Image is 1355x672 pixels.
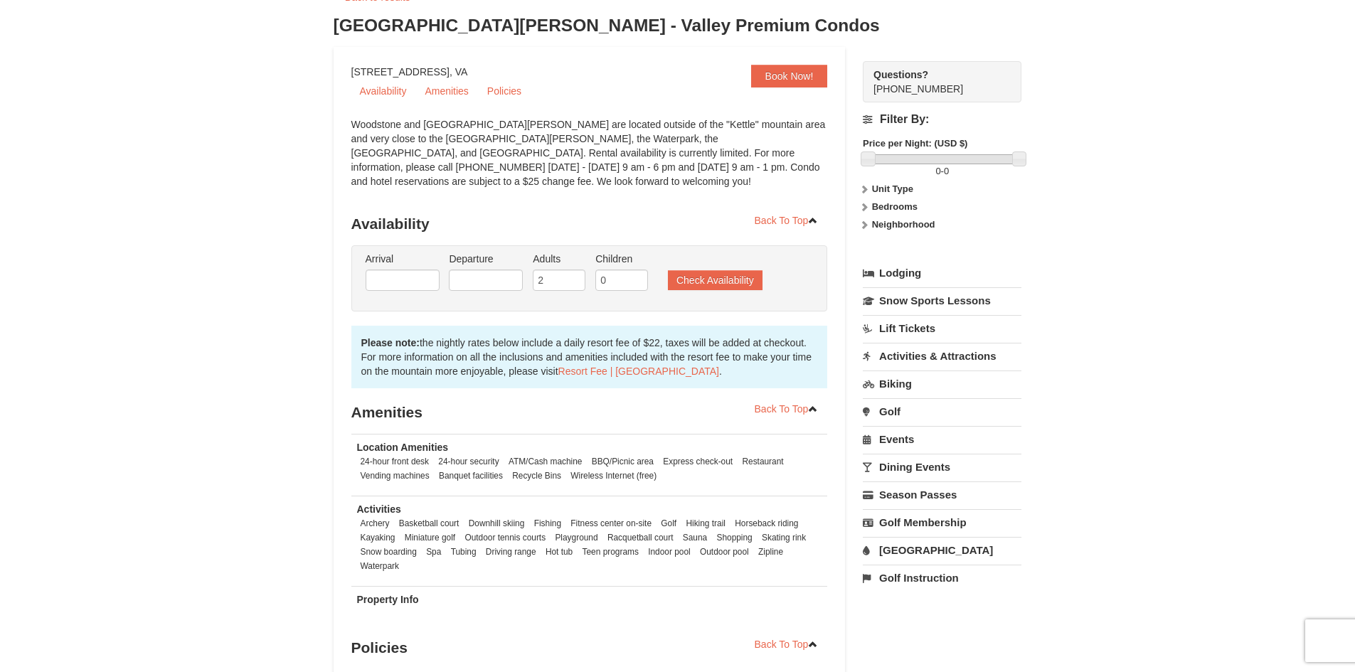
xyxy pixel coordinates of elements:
[357,559,403,573] li: Waterpark
[579,545,642,559] li: Teen programs
[435,469,506,483] li: Banquet facilities
[863,454,1021,480] a: Dining Events
[416,80,477,102] a: Amenities
[351,210,828,238] h3: Availability
[751,65,828,87] a: Book Now!
[509,469,565,483] li: Recycle Bins
[944,166,949,176] span: 0
[863,260,1021,286] a: Lodging
[873,69,928,80] strong: Questions?
[361,337,420,348] strong: Please note:
[863,164,1021,178] label: -
[505,454,586,469] li: ATM/Cash machine
[357,545,420,559] li: Snow boarding
[482,545,540,559] li: Driving range
[351,326,828,388] div: the nightly rates below include a daily resort fee of $22, taxes will be added at checkout. For m...
[357,442,449,453] strong: Location Amenities
[435,454,502,469] li: 24-hour security
[863,509,1021,535] a: Golf Membership
[351,398,828,427] h3: Amenities
[863,565,1021,591] a: Golf Instruction
[682,516,729,530] li: Hiking trail
[659,454,736,469] li: Express check-out
[657,516,680,530] li: Golf
[863,138,967,149] strong: Price per Night: (USD $)
[357,530,399,545] li: Kayaking
[713,530,755,545] li: Shopping
[465,516,528,530] li: Downhill skiing
[872,183,913,194] strong: Unit Type
[604,530,677,545] li: Racquetball court
[679,530,711,545] li: Sauna
[668,270,762,290] button: Check Availability
[357,454,433,469] li: 24-hour front desk
[423,545,445,559] li: Spa
[334,11,1022,40] h3: [GEOGRAPHIC_DATA][PERSON_NAME] - Valley Premium Condos
[401,530,459,545] li: Miniature golf
[567,469,660,483] li: Wireless Internet (free)
[863,481,1021,508] a: Season Passes
[863,426,1021,452] a: Events
[447,545,480,559] li: Tubing
[461,530,549,545] li: Outdoor tennis courts
[872,201,918,212] strong: Bedrooms
[558,366,719,377] a: Resort Fee | [GEOGRAPHIC_DATA]
[863,343,1021,369] a: Activities & Attractions
[357,503,401,515] strong: Activities
[696,545,753,559] li: Outdoor pool
[449,252,523,266] label: Departure
[738,454,787,469] li: Restaurant
[351,634,828,662] h3: Policies
[863,370,1021,397] a: Biking
[395,516,463,530] li: Basketball court
[551,530,601,545] li: Playground
[531,516,565,530] li: Fishing
[351,80,415,102] a: Availability
[863,398,1021,425] a: Golf
[644,545,694,559] li: Indoor pool
[533,252,585,266] label: Adults
[542,545,576,559] li: Hot tub
[873,68,996,95] span: [PHONE_NUMBER]
[357,516,393,530] li: Archery
[567,516,655,530] li: Fitness center on-site
[863,287,1021,314] a: Snow Sports Lessons
[357,469,433,483] li: Vending machines
[366,252,440,266] label: Arrival
[595,252,648,266] label: Children
[357,594,419,605] strong: Property Info
[745,634,828,655] a: Back To Top
[479,80,530,102] a: Policies
[758,530,809,545] li: Skating rink
[731,516,802,530] li: Horseback riding
[588,454,657,469] li: BBQ/Picnic area
[872,219,935,230] strong: Neighborhood
[935,166,940,176] span: 0
[863,113,1021,126] h4: Filter By:
[745,210,828,231] a: Back To Top
[863,315,1021,341] a: Lift Tickets
[351,117,828,203] div: Woodstone and [GEOGRAPHIC_DATA][PERSON_NAME] are located outside of the "Kettle" mountain area an...
[745,398,828,420] a: Back To Top
[755,545,787,559] li: Zipline
[863,537,1021,563] a: [GEOGRAPHIC_DATA]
